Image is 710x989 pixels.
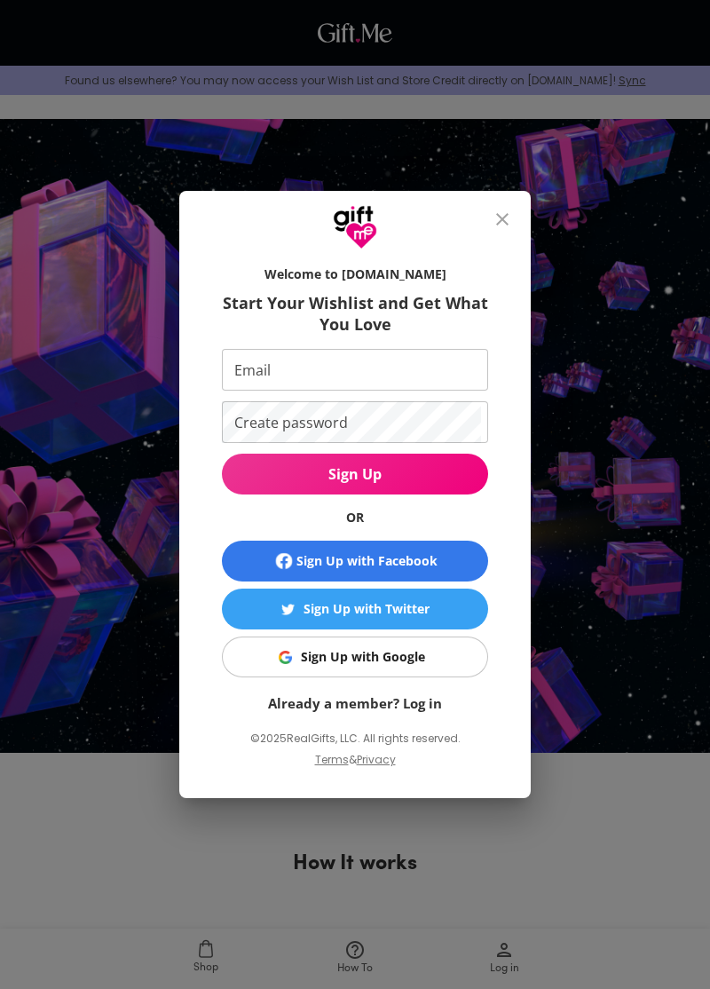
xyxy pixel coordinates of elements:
img: Sign Up with Twitter [281,603,295,616]
img: GiftMe Logo [333,205,377,249]
div: Sign Up with Facebook [296,551,438,571]
div: Sign Up with Twitter [304,599,430,619]
p: © 2025 RealGifts, LLC. All rights reserved. [222,727,488,750]
p: & [349,750,357,784]
h6: Start Your Wishlist and Get What You Love [222,292,488,335]
button: Sign Up with Facebook [222,541,488,582]
button: Sign Up with TwitterSign Up with Twitter [222,589,488,629]
button: Sign Up [222,454,488,494]
img: Sign Up with Google [279,651,292,664]
a: Terms [315,752,349,767]
button: close [481,198,524,241]
span: Sign Up [222,464,488,484]
h6: Welcome to [DOMAIN_NAME] [222,265,488,283]
div: Sign Up with Google [301,647,425,667]
a: Already a member? Log in [268,694,442,712]
h6: OR [222,509,488,526]
button: Sign Up with GoogleSign Up with Google [222,637,488,677]
a: Privacy [357,752,396,767]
